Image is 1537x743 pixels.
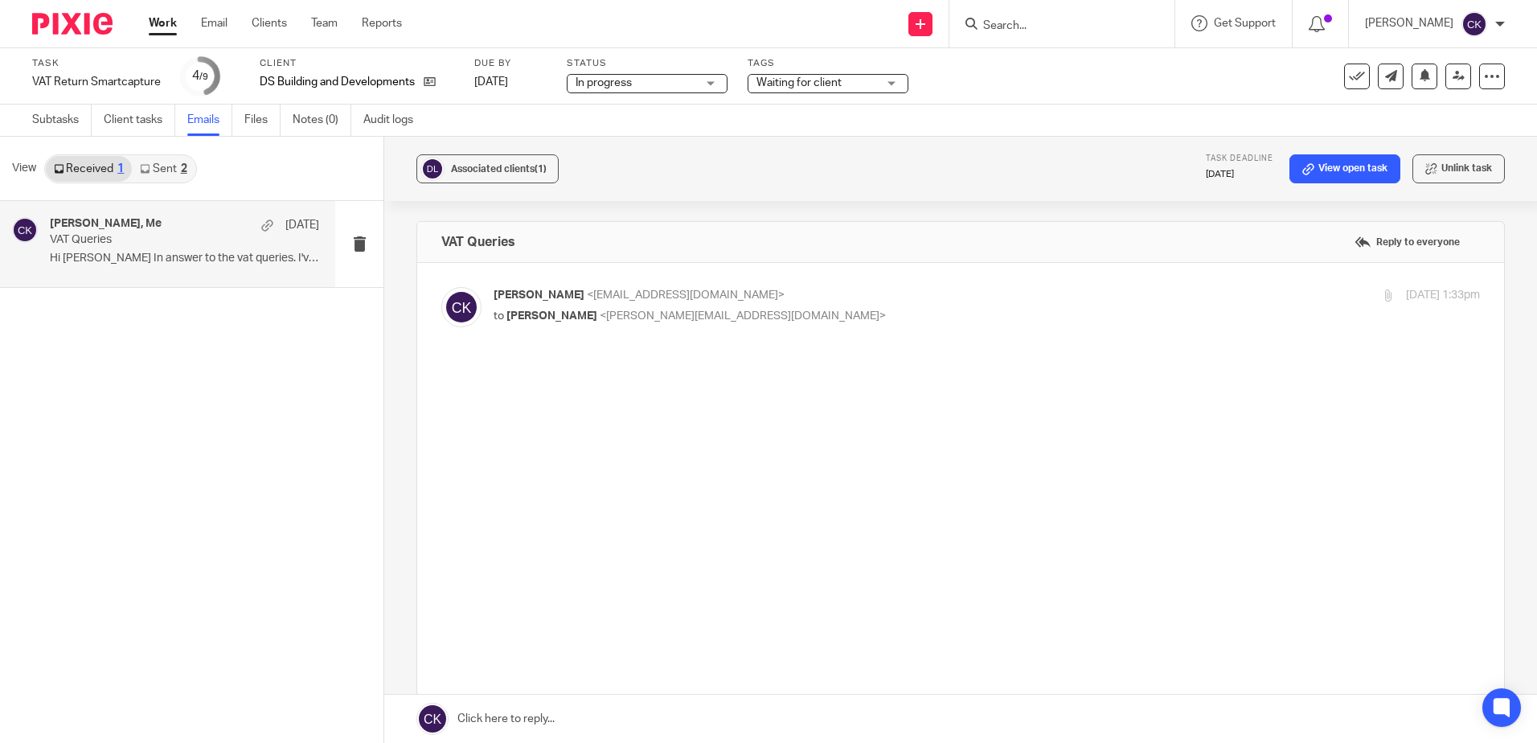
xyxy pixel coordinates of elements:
[1406,287,1480,304] p: [DATE] 1:33pm
[260,57,454,70] label: Client
[1461,11,1487,37] img: svg%3E
[982,19,1126,34] input: Search
[748,57,908,70] label: Tags
[260,74,416,90] p: DS Building and Developments Ltd
[1214,18,1276,29] span: Get Support
[149,15,177,31] a: Work
[600,310,886,322] span: <[PERSON_NAME][EMAIL_ADDRESS][DOMAIN_NAME]>
[1351,230,1464,254] label: Reply to everyone
[441,234,515,250] h4: VAT Queries
[363,105,425,136] a: Audit logs
[32,13,113,35] img: Pixie
[181,163,187,174] div: 2
[117,163,124,174] div: 1
[311,15,338,31] a: Team
[1412,154,1505,183] button: Unlink task
[451,164,547,174] span: Associated clients
[1289,154,1400,183] a: View open task
[535,164,547,174] span: (1)
[420,157,445,181] img: svg%3E
[12,160,36,177] span: View
[50,217,162,231] h4: [PERSON_NAME], Me
[199,72,208,81] small: /9
[506,310,597,322] span: [PERSON_NAME]
[46,156,132,182] a: Received1
[474,57,547,70] label: Due by
[244,105,281,136] a: Files
[362,15,402,31] a: Reports
[293,105,351,136] a: Notes (0)
[12,217,38,243] img: svg%3E
[50,233,265,247] p: VAT Queries
[1206,154,1273,162] span: Task deadline
[474,76,508,88] span: [DATE]
[285,217,319,233] p: [DATE]
[50,252,319,265] p: Hi [PERSON_NAME] In answer to the vat queries. I've...
[587,289,785,301] span: <[EMAIL_ADDRESS][DOMAIN_NAME]>
[494,310,504,322] span: to
[32,74,161,90] div: VAT Return Smartcapture
[416,154,559,183] button: Associated clients(1)
[201,15,227,31] a: Email
[1365,15,1453,31] p: [PERSON_NAME]
[104,105,175,136] a: Client tasks
[32,105,92,136] a: Subtasks
[756,77,842,88] span: Waiting for client
[441,287,482,327] img: svg%3E
[576,77,632,88] span: In progress
[1206,168,1273,181] p: [DATE]
[132,156,195,182] a: Sent2
[32,57,161,70] label: Task
[187,105,232,136] a: Emails
[494,289,584,301] span: [PERSON_NAME]
[192,67,208,85] div: 4
[252,15,287,31] a: Clients
[567,57,728,70] label: Status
